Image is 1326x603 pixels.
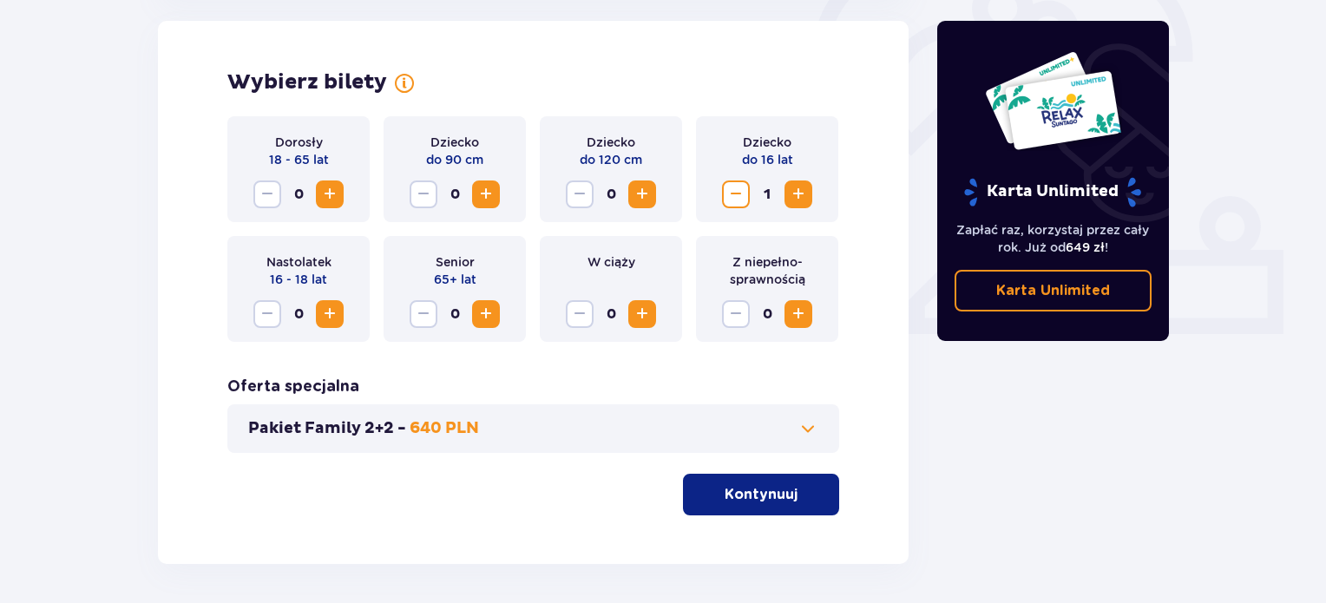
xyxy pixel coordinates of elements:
p: 640 PLN [410,418,479,439]
button: Pakiet Family 2+2 -640 PLN [248,418,818,439]
a: Karta Unlimited [955,270,1152,311]
button: Kontynuuj [683,474,839,515]
span: 0 [285,180,312,208]
p: Dziecko [743,134,791,151]
span: 0 [753,300,781,328]
p: Z niepełno­sprawnością [710,253,824,288]
button: Zwiększ [628,300,656,328]
button: Zmniejsz [253,300,281,328]
p: 65+ lat [434,271,476,288]
button: Zmniejsz [722,180,750,208]
span: 0 [597,300,625,328]
p: Karta Unlimited [962,177,1143,207]
button: Zmniejsz [566,180,594,208]
button: Zwiększ [472,180,500,208]
button: Zmniejsz [566,300,594,328]
button: Zwiększ [784,300,812,328]
button: Zwiększ [472,300,500,328]
p: 16 - 18 lat [270,271,327,288]
p: do 120 cm [580,151,642,168]
p: 18 - 65 lat [269,151,329,168]
p: Pakiet Family 2+2 - [248,418,406,439]
span: 0 [597,180,625,208]
span: 649 zł [1066,240,1105,254]
p: Kontynuuj [725,485,798,504]
button: Zmniejsz [722,300,750,328]
p: do 90 cm [426,151,483,168]
button: Zwiększ [628,180,656,208]
span: 0 [441,300,469,328]
img: Dwie karty całoroczne do Suntago z napisem 'UNLIMITED RELAX', na białym tle z tropikalnymi liśćmi... [984,50,1122,151]
p: Nastolatek [266,253,331,271]
button: Zwiększ [316,180,344,208]
button: Zmniejsz [410,180,437,208]
p: Zapłać raz, korzystaj przez cały rok. Już od ! [955,221,1152,256]
h2: Wybierz bilety [227,69,387,95]
p: Senior [436,253,475,271]
span: 1 [753,180,781,208]
span: 0 [441,180,469,208]
button: Zmniejsz [253,180,281,208]
p: W ciąży [588,253,635,271]
button: Zwiększ [316,300,344,328]
button: Zmniejsz [410,300,437,328]
p: Karta Unlimited [996,281,1110,300]
p: do 16 lat [742,151,793,168]
p: Dziecko [430,134,479,151]
span: 0 [285,300,312,328]
p: Dorosły [275,134,323,151]
p: Dziecko [587,134,635,151]
h3: Oferta specjalna [227,377,359,397]
button: Zwiększ [784,180,812,208]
